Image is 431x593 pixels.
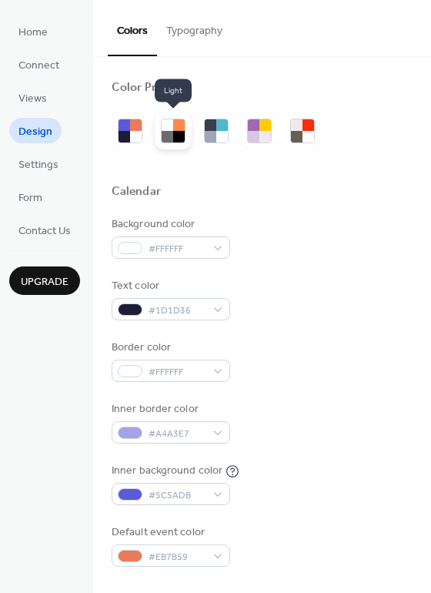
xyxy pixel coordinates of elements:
[112,401,227,417] div: Inner border color
[18,58,59,74] span: Connect
[112,278,227,294] div: Text color
[155,79,192,102] span: Light
[112,80,185,96] div: Color Presets
[9,184,52,209] a: Form
[18,190,42,206] span: Form
[112,216,227,233] div: Background color
[18,124,52,140] span: Design
[149,303,205,319] span: #1D1D36
[18,157,58,173] span: Settings
[18,25,48,41] span: Home
[9,266,80,295] button: Upgrade
[9,151,68,176] a: Settings
[149,241,205,257] span: #FFFFFF
[9,52,68,77] a: Connect
[9,18,57,44] a: Home
[149,426,205,442] span: #A4A3E7
[18,91,47,107] span: Views
[18,223,71,240] span: Contact Us
[21,274,68,290] span: Upgrade
[9,217,80,243] a: Contact Us
[9,85,56,110] a: Views
[112,463,222,479] div: Inner background color
[112,184,161,200] div: Calendar
[112,524,227,541] div: Default event color
[149,364,205,380] span: #FFFFFF
[112,340,227,356] div: Border color
[149,549,205,565] span: #EB7B59
[9,118,62,143] a: Design
[149,487,205,504] span: #5C5ADB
